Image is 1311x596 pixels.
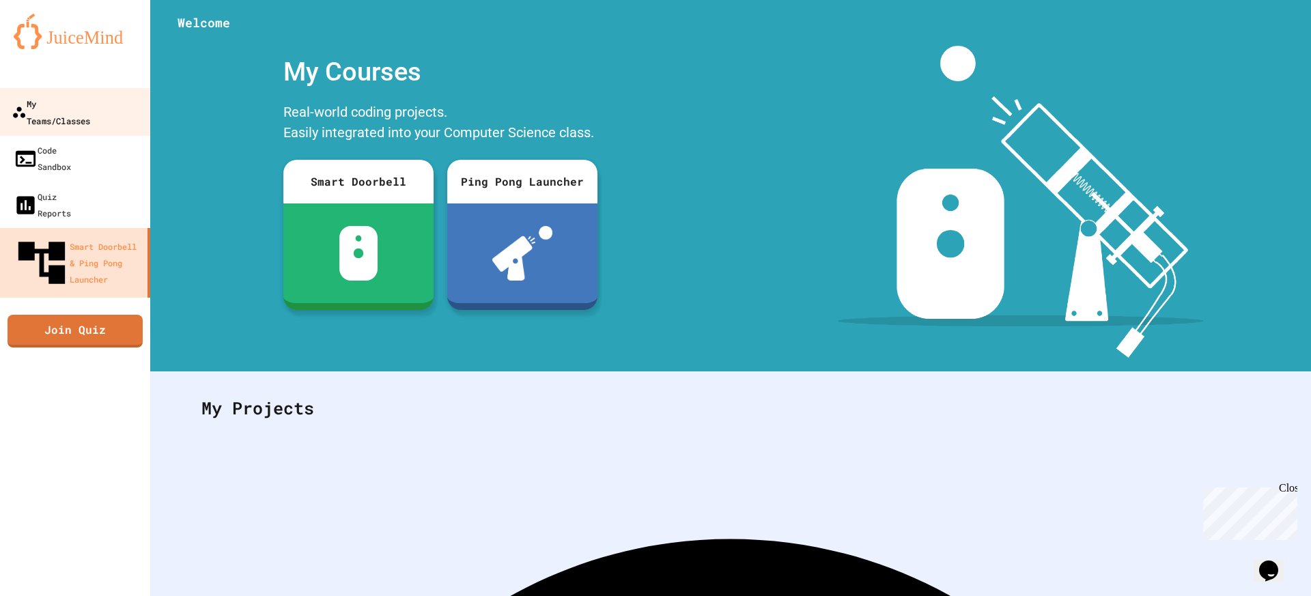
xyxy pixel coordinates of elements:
[339,226,378,281] img: sdb-white.svg
[8,315,143,347] a: Join Quiz
[283,160,434,203] div: Smart Doorbell
[277,46,604,98] div: My Courses
[188,382,1273,435] div: My Projects
[14,188,71,221] div: Quiz Reports
[838,46,1204,358] img: banner-image-my-projects.png
[1254,541,1297,582] iframe: chat widget
[12,95,90,128] div: My Teams/Classes
[492,226,553,281] img: ppl-with-ball.png
[14,235,142,291] div: Smart Doorbell & Ping Pong Launcher
[5,5,94,87] div: Chat with us now!Close
[1198,482,1297,540] iframe: chat widget
[14,14,137,49] img: logo-orange.svg
[277,98,604,150] div: Real-world coding projects. Easily integrated into your Computer Science class.
[14,142,71,175] div: Code Sandbox
[447,160,597,203] div: Ping Pong Launcher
